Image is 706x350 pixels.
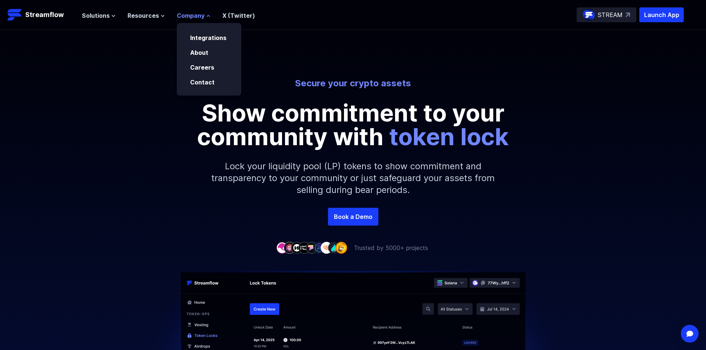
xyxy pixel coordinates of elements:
[328,242,340,253] img: company-8
[354,243,428,252] p: Trusted by 5000+ projects
[284,242,295,253] img: company-2
[298,242,310,253] img: company-4
[186,101,520,149] p: Show commitment to your community with
[127,11,159,20] span: Resources
[291,242,303,253] img: company-3
[25,10,64,20] p: Streamflow
[82,11,116,20] button: Solutions
[321,242,332,253] img: company-7
[177,11,211,20] button: Company
[127,11,165,20] button: Resources
[82,11,110,20] span: Solutions
[7,7,22,22] img: Streamflow Logo
[681,325,699,343] div: Open Intercom Messenger
[190,79,215,86] a: Contact
[639,7,684,22] button: Launch App
[389,122,509,151] span: token lock
[583,9,595,21] img: streamflow-logo-circle.png
[335,242,347,253] img: company-9
[190,34,226,41] a: Integrations
[148,77,558,89] p: Secure your crypto assets
[177,11,205,20] span: Company
[598,10,623,19] p: STREAM
[276,242,288,253] img: company-1
[306,242,318,253] img: company-5
[190,49,208,56] a: About
[626,13,630,17] img: top-right-arrow.svg
[328,208,378,226] a: Book a Demo
[190,64,214,71] a: Careers
[313,242,325,253] img: company-6
[194,149,513,208] p: Lock your liquidity pool (LP) tokens to show commitment and transparency to your community or jus...
[7,7,74,22] a: Streamflow
[577,7,636,22] a: STREAM
[222,12,255,19] a: X (Twitter)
